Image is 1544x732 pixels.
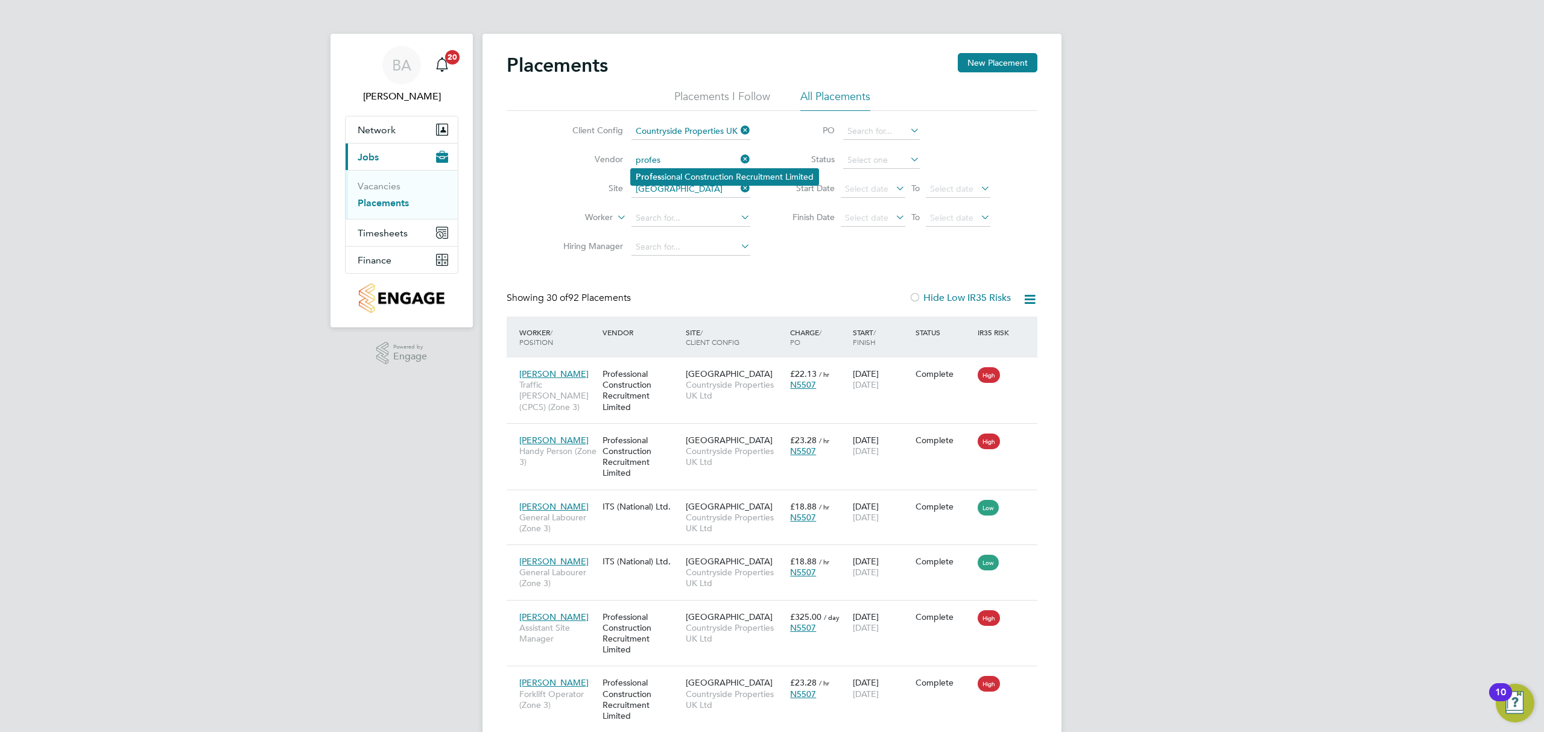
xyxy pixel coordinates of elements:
[554,154,623,165] label: Vendor
[916,611,972,622] div: Complete
[790,435,817,446] span: £23.28
[516,494,1037,505] a: [PERSON_NAME]General Labourer (Zone 3)ITS (National) Ltd.[GEOGRAPHIC_DATA]Countryside Properties ...
[790,611,821,622] span: £325.00
[519,435,589,446] span: [PERSON_NAME]
[686,435,773,446] span: [GEOGRAPHIC_DATA]
[683,321,787,353] div: Site
[519,567,596,588] span: General Labourer (Zone 3)
[780,212,835,222] label: Finish Date
[516,670,1037,681] a: [PERSON_NAME]Forklift Operator (Zone 3)Professional Construction Recruitment Limited[GEOGRAPHIC_D...
[376,342,428,365] a: Powered byEngage
[780,154,835,165] label: Status
[978,676,1000,692] span: High
[790,677,817,688] span: £23.28
[686,501,773,512] span: [GEOGRAPHIC_DATA]
[843,123,920,140] input: Search for...
[978,500,999,516] span: Low
[686,689,784,710] span: Countryside Properties UK Ltd
[346,219,458,246] button: Timesheets
[790,379,816,390] span: N5507
[850,495,913,529] div: [DATE]
[978,367,1000,383] span: High
[346,116,458,143] button: Network
[345,89,458,104] span: Brandon Arnold
[345,283,458,313] a: Go to home page
[780,183,835,194] label: Start Date
[393,352,427,362] span: Engage
[600,321,683,343] div: Vendor
[819,557,829,566] span: / hr
[790,368,817,379] span: £22.13
[686,512,784,534] span: Countryside Properties UK Ltd
[507,53,608,77] h2: Placements
[600,605,683,661] div: Professional Construction Recruitment Limited
[853,622,879,633] span: [DATE]
[845,183,888,194] span: Select date
[631,210,750,227] input: Search for...
[686,611,773,622] span: [GEOGRAPHIC_DATA]
[1496,684,1534,722] button: Open Resource Center, 10 new notifications
[853,327,876,347] span: / Finish
[445,50,460,65] span: 20
[519,327,553,347] span: / Position
[519,677,589,688] span: [PERSON_NAME]
[519,689,596,710] span: Forklift Operator (Zone 3)
[819,678,829,687] span: / hr
[516,605,1037,615] a: [PERSON_NAME]Assistant Site ManagerProfessional Construction Recruitment Limited[GEOGRAPHIC_DATA]...
[850,429,913,462] div: [DATE]
[519,368,589,379] span: [PERSON_NAME]
[554,183,623,194] label: Site
[358,180,400,192] a: Vacancies
[519,611,589,622] span: [PERSON_NAME]
[516,321,600,353] div: Worker
[958,53,1037,72] button: New Placement
[916,435,972,446] div: Complete
[930,183,973,194] span: Select date
[600,362,683,418] div: Professional Construction Recruitment Limited
[543,212,613,224] label: Worker
[916,501,972,512] div: Complete
[686,677,773,688] span: [GEOGRAPHIC_DATA]
[843,152,920,169] input: Select one
[631,169,818,185] li: sional Construction Recruitment Limited
[631,181,750,198] input: Search for...
[345,46,458,104] a: BA[PERSON_NAME]
[790,622,816,633] span: N5507
[819,502,829,511] span: / hr
[686,368,773,379] span: [GEOGRAPHIC_DATA]
[600,495,683,518] div: ITS (National) Ltd.
[519,446,596,467] span: Handy Person (Zone 3)
[853,446,879,456] span: [DATE]
[507,292,633,304] div: Showing
[819,436,829,445] span: / hr
[978,434,1000,449] span: High
[978,555,999,570] span: Low
[600,550,683,573] div: ITS (National) Ltd.
[824,613,840,622] span: / day
[916,368,972,379] div: Complete
[392,57,411,73] span: BA
[686,622,784,644] span: Countryside Properties UK Ltd
[686,327,739,347] span: / Client Config
[600,429,683,485] div: Professional Construction Recruitment Limited
[916,556,972,567] div: Complete
[519,556,589,567] span: [PERSON_NAME]
[686,556,773,567] span: [GEOGRAPHIC_DATA]
[850,550,913,584] div: [DATE]
[790,556,817,567] span: £18.88
[1495,692,1506,708] div: 10
[359,283,444,313] img: countryside-properties-logo-retina.png
[908,209,923,225] span: To
[686,446,784,467] span: Countryside Properties UK Ltd
[346,247,458,273] button: Finance
[787,321,850,353] div: Charge
[850,321,913,353] div: Start
[346,144,458,170] button: Jobs
[850,362,913,396] div: [DATE]
[516,549,1037,560] a: [PERSON_NAME]General Labourer (Zone 3)ITS (National) Ltd.[GEOGRAPHIC_DATA]Countryside Properties ...
[819,370,829,379] span: / hr
[853,689,879,699] span: [DATE]
[631,152,750,169] input: Search for...
[790,512,816,523] span: N5507
[358,197,409,209] a: Placements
